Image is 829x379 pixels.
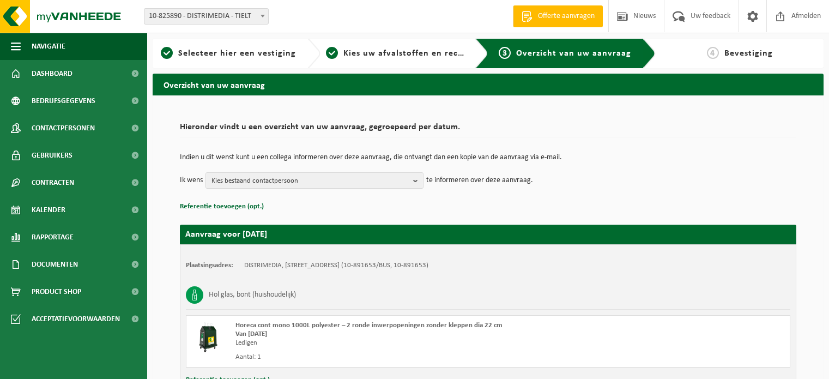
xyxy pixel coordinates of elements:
[158,47,299,60] a: 1Selecteer hier een vestiging
[535,11,597,22] span: Offerte aanvragen
[32,33,65,60] span: Navigatie
[180,200,264,214] button: Referentie toevoegen (opt.)
[343,49,493,58] span: Kies uw afvalstoffen en recipiënten
[32,169,74,196] span: Contracten
[185,230,267,239] strong: Aanvraag voor [DATE]
[144,9,268,24] span: 10-825890 - DISTRIMEDIA - TIELT
[32,60,72,87] span: Dashboard
[209,286,296,304] h3: Hol glas, bont (huishoudelijk)
[235,353,532,362] div: Aantal: 1
[499,47,511,59] span: 3
[180,172,203,189] p: Ik wens
[724,49,773,58] span: Bevestiging
[161,47,173,59] span: 1
[516,49,631,58] span: Overzicht van uw aanvraag
[326,47,467,60] a: 2Kies uw afvalstoffen en recipiënten
[32,305,120,333] span: Acceptatievoorwaarden
[707,47,719,59] span: 4
[235,339,532,347] div: Ledigen
[32,142,72,169] span: Gebruikers
[144,8,269,25] span: 10-825890 - DISTRIMEDIA - TIELT
[186,262,233,269] strong: Plaatsingsadres:
[192,321,225,354] img: CR-HR-1C-1000-PES-01.png
[426,172,533,189] p: te informeren over deze aanvraag.
[235,330,267,338] strong: Van [DATE]
[180,123,796,137] h2: Hieronder vindt u een overzicht van uw aanvraag, gegroepeerd per datum.
[235,322,503,329] span: Horeca cont mono 1000L polyester – 2 ronde inwerpopeningen zonder kleppen dia 22 cm
[244,261,428,270] td: DISTRIMEDIA, [STREET_ADDRESS] (10-891653/BUS, 10-891653)
[32,251,78,278] span: Documenten
[180,154,796,161] p: Indien u dit wenst kunt u een collega informeren over deze aanvraag, die ontvangt dan een kopie v...
[32,196,65,224] span: Kalender
[326,47,338,59] span: 2
[211,173,409,189] span: Kies bestaand contactpersoon
[32,278,81,305] span: Product Shop
[32,115,95,142] span: Contactpersonen
[32,224,74,251] span: Rapportage
[32,87,95,115] span: Bedrijfsgegevens
[205,172,423,189] button: Kies bestaand contactpersoon
[153,74,824,95] h2: Overzicht van uw aanvraag
[178,49,296,58] span: Selecteer hier een vestiging
[513,5,603,27] a: Offerte aanvragen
